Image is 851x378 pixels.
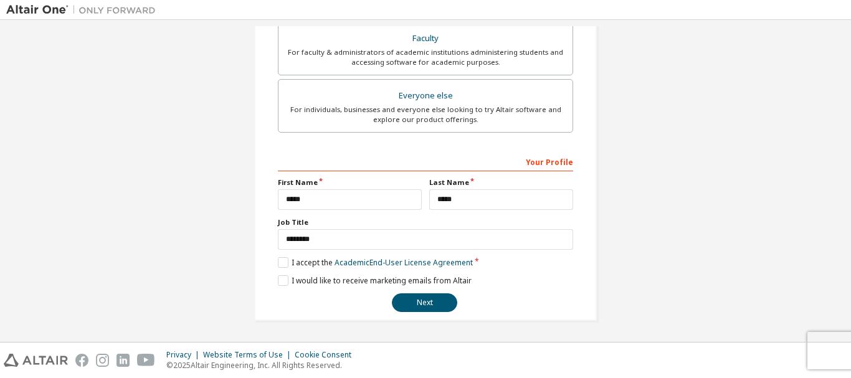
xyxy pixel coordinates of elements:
[278,177,422,187] label: First Name
[295,350,359,360] div: Cookie Consent
[286,105,565,125] div: For individuals, businesses and everyone else looking to try Altair software and explore our prod...
[286,87,565,105] div: Everyone else
[286,47,565,67] div: For faculty & administrators of academic institutions administering students and accessing softwa...
[278,151,573,171] div: Your Profile
[278,257,473,268] label: I accept the
[75,354,88,367] img: facebook.svg
[166,360,359,371] p: © 2025 Altair Engineering, Inc. All Rights Reserved.
[96,354,109,367] img: instagram.svg
[335,257,473,268] a: Academic End-User License Agreement
[203,350,295,360] div: Website Terms of Use
[166,350,203,360] div: Privacy
[278,217,573,227] label: Job Title
[4,354,68,367] img: altair_logo.svg
[6,4,162,16] img: Altair One
[116,354,130,367] img: linkedin.svg
[286,30,565,47] div: Faculty
[392,293,457,312] button: Next
[278,275,472,286] label: I would like to receive marketing emails from Altair
[137,354,155,367] img: youtube.svg
[429,177,573,187] label: Last Name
